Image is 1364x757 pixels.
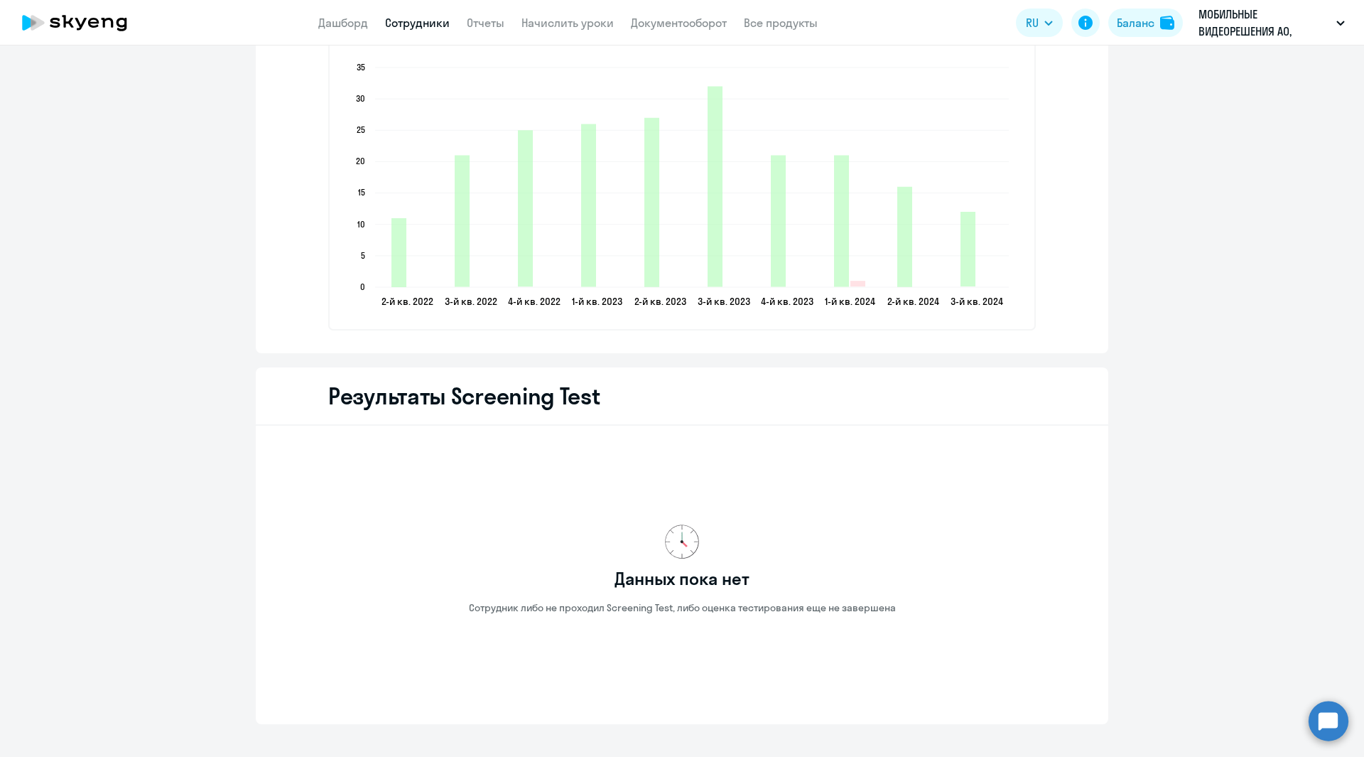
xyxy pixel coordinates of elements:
[521,16,614,30] a: Начислить уроки
[631,16,727,30] a: Документооборот
[357,219,365,230] text: 10
[508,295,561,308] text: 4-й кв. 2022
[391,218,406,287] path: 2022-06-27T21:00:00.000Z Состоявшиеся уроки 11
[1108,9,1183,37] button: Балансbalance
[445,295,497,308] text: 3-й кв. 2022
[708,86,722,286] path: 2023-09-28T21:00:00.000Z Состоявшиеся уроки 32
[572,295,622,308] text: 1-й кв. 2023
[850,281,865,286] path: 2024-02-06T21:00:00.000Z Прогулы 1
[581,124,596,286] path: 2023-03-30T21:00:00.000Z Состоявшиеся уроки 26
[357,124,365,135] text: 25
[644,118,659,287] path: 2023-06-29T21:00:00.000Z Состоявшиеся уроки 27
[744,16,818,30] a: Все продукты
[834,156,849,287] path: 2024-02-06T21:00:00.000Z Состоявшиеся уроки 21
[518,130,533,286] path: 2022-12-20T21:00:00.000Z Состоявшиеся уроки 25
[357,62,365,73] text: 35
[356,156,365,166] text: 20
[358,187,365,198] text: 15
[665,525,699,559] img: no-data
[328,382,600,410] h2: Результаты Screening Test
[1026,14,1039,31] span: RU
[825,295,875,308] text: 1-й кв. 2024
[467,16,504,30] a: Отчеты
[381,295,433,308] text: 2-й кв. 2022
[1198,6,1331,40] p: МОБИЛЬНЫЕ ВИДЕОРЕШЕНИЯ АО, МОБИЛЬНЫЕ ВИДЕОРЕШЕНИЯ, АО
[1160,16,1174,30] img: balance
[887,295,939,308] text: 2-й кв. 2024
[455,156,470,287] path: 2022-09-29T21:00:00.000Z Состоявшиеся уроки 21
[356,93,365,104] text: 30
[318,16,368,30] a: Дашборд
[615,567,749,590] h3: Данных пока нет
[361,250,365,261] text: 5
[1016,9,1063,37] button: RU
[698,295,750,308] text: 3-й кв. 2023
[761,295,813,308] text: 4-й кв. 2023
[960,212,975,286] path: 2024-08-07T21:00:00.000Z Состоявшиеся уроки 12
[360,281,365,292] text: 0
[771,156,786,287] path: 2023-12-28T21:00:00.000Z Состоявшиеся уроки 21
[1117,14,1154,31] div: Баланс
[469,601,896,614] p: Сотрудник либо не проходил Screening Test, либо оценка тестирования еще не завершена
[897,187,912,287] path: 2024-06-26T21:00:00.000Z Состоявшиеся уроки 16
[951,295,1003,308] text: 3-й кв. 2024
[1191,6,1352,40] button: МОБИЛЬНЫЕ ВИДЕОРЕШЕНИЯ АО, МОБИЛЬНЫЕ ВИДЕОРЕШЕНИЯ, АО
[634,295,686,308] text: 2-й кв. 2023
[385,16,450,30] a: Сотрудники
